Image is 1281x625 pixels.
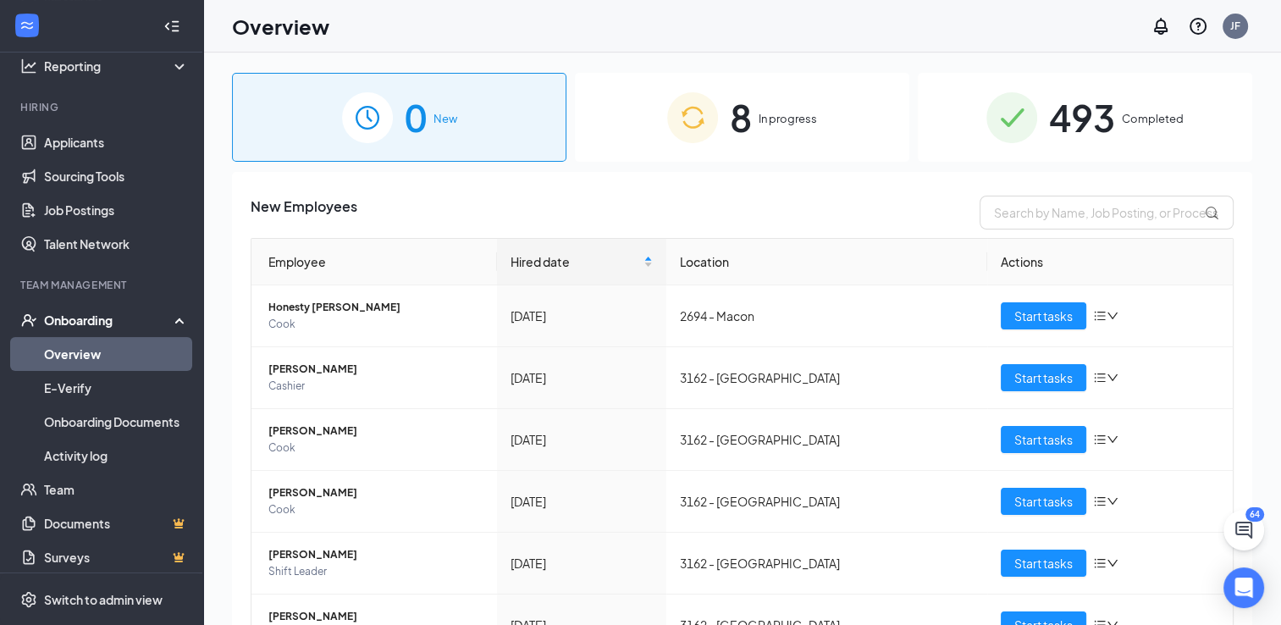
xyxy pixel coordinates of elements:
span: [PERSON_NAME] [268,608,483,625]
svg: Settings [20,591,37,608]
div: [DATE] [511,492,654,511]
span: down [1107,372,1118,384]
span: bars [1093,371,1107,384]
a: SurveysCrown [44,540,189,574]
span: Start tasks [1014,430,1073,449]
span: [PERSON_NAME] [268,361,483,378]
span: down [1107,310,1118,322]
span: Completed [1122,110,1184,127]
span: Honesty [PERSON_NAME] [268,299,483,316]
span: bars [1093,495,1107,508]
div: Hiring [20,100,185,114]
input: Search by Name, Job Posting, or Process [980,196,1234,230]
span: bars [1093,433,1107,446]
span: Start tasks [1014,307,1073,325]
svg: Notifications [1151,16,1171,36]
a: Talent Network [44,227,189,261]
div: [DATE] [511,430,654,449]
span: Hired date [511,252,641,271]
span: Start tasks [1014,554,1073,572]
div: Team Management [20,278,185,292]
a: Overview [44,337,189,371]
a: E-Verify [44,371,189,405]
a: Activity log [44,439,189,473]
th: Location [666,239,987,285]
div: [DATE] [511,554,654,572]
span: New Employees [251,196,357,230]
span: bars [1093,309,1107,323]
span: New [433,110,457,127]
div: [DATE] [511,307,654,325]
svg: Collapse [163,18,180,35]
span: Cook [268,440,483,456]
svg: WorkstreamLogo [19,17,36,34]
a: Sourcing Tools [44,159,189,193]
a: Onboarding Documents [44,405,189,439]
span: Start tasks [1014,368,1073,387]
td: 3162 - [GEOGRAPHIC_DATA] [666,471,987,533]
button: Start tasks [1001,302,1086,329]
td: 3162 - [GEOGRAPHIC_DATA] [666,347,987,409]
svg: ChatActive [1234,520,1254,540]
div: [DATE] [511,368,654,387]
span: Start tasks [1014,492,1073,511]
div: 64 [1245,507,1264,522]
td: 2694 - Macon [666,285,987,347]
td: 3162 - [GEOGRAPHIC_DATA] [666,409,987,471]
div: Open Intercom Messenger [1223,567,1264,608]
div: Switch to admin view [44,591,163,608]
span: [PERSON_NAME] [268,484,483,501]
svg: QuestionInfo [1188,16,1208,36]
th: Actions [987,239,1233,285]
button: Start tasks [1001,364,1086,391]
span: [PERSON_NAME] [268,546,483,563]
span: Cook [268,316,483,333]
svg: UserCheck [20,312,37,329]
button: Start tasks [1001,550,1086,577]
a: Job Postings [44,193,189,227]
button: Start tasks [1001,426,1086,453]
a: DocumentsCrown [44,506,189,540]
span: Shift Leader [268,563,483,580]
button: ChatActive [1223,510,1264,550]
th: Employee [251,239,497,285]
span: Cook [268,501,483,518]
div: JF [1230,19,1240,33]
span: [PERSON_NAME] [268,423,483,440]
span: In progress [759,110,817,127]
svg: Analysis [20,58,37,75]
span: 0 [405,88,427,147]
a: Applicants [44,125,189,159]
span: down [1107,434,1118,445]
span: 493 [1049,88,1115,147]
td: 3162 - [GEOGRAPHIC_DATA] [666,533,987,595]
a: Team [44,473,189,506]
div: Reporting [44,58,190,75]
button: Start tasks [1001,488,1086,515]
span: down [1107,557,1118,569]
span: Cashier [268,378,483,395]
span: bars [1093,556,1107,570]
span: down [1107,495,1118,507]
div: Onboarding [44,312,174,329]
h1: Overview [232,12,329,41]
span: 8 [730,88,752,147]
